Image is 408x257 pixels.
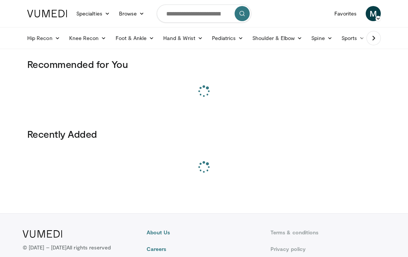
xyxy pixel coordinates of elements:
img: VuMedi Logo [23,230,62,238]
a: M [366,6,381,21]
h3: Recently Added [27,128,381,140]
a: About Us [147,229,261,236]
a: Specialties [72,6,114,21]
img: VuMedi Logo [27,10,67,17]
a: Terms & conditions [270,229,385,236]
a: Spine [307,31,337,46]
a: Hand & Wrist [159,31,207,46]
a: Foot & Ankle [111,31,159,46]
a: Shoulder & Elbow [248,31,307,46]
a: Browse [114,6,149,21]
a: Hip Recon [23,31,65,46]
a: Favorites [330,6,361,21]
h3: Recommended for You [27,58,381,70]
input: Search topics, interventions [157,5,251,23]
a: Sports [337,31,369,46]
a: Privacy policy [270,245,385,253]
span: All rights reserved [66,244,111,251]
a: Knee Recon [65,31,111,46]
a: Careers [147,245,261,253]
p: © [DATE] – [DATE] [23,244,111,251]
a: Pediatrics [207,31,248,46]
